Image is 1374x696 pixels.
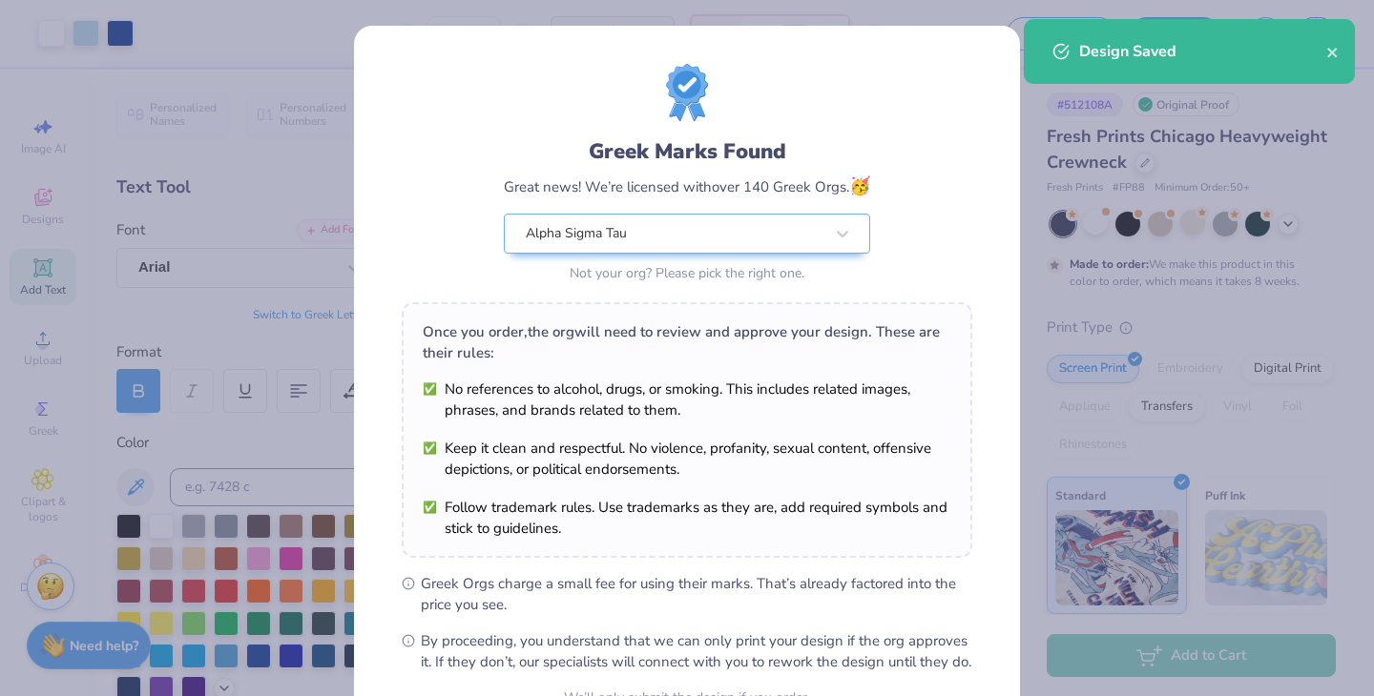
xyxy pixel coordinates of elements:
[423,497,951,539] li: Follow trademark rules. Use trademarks as they are, add required symbols and stick to guidelines.
[666,64,708,121] img: license-marks-badge.png
[423,321,951,363] div: Once you order, the org will need to review and approve your design. These are their rules:
[849,174,870,197] span: 🥳
[504,263,870,283] div: Not your org? Please pick the right one.
[423,438,951,480] li: Keep it clean and respectful. No violence, profanity, sexual content, offensive depictions, or po...
[504,174,870,199] div: Great news! We’re licensed with over 140 Greek Orgs.
[423,379,951,420] li: No references to alcohol, drugs, or smoking. This includes related images, phrases, and brands re...
[1079,40,1326,63] div: Design Saved
[1326,40,1340,63] button: close
[504,136,870,167] div: Greek Marks Found
[421,630,972,672] span: By proceeding, you understand that we can only print your design if the org approves it. If they ...
[421,573,972,615] span: Greek Orgs charge a small fee for using their marks. That’s already factored into the price you see.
